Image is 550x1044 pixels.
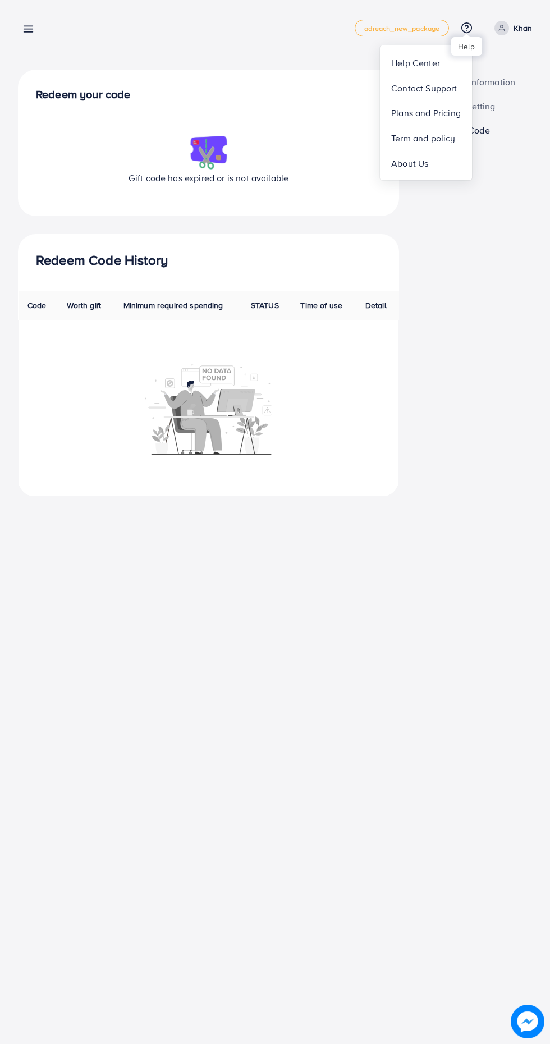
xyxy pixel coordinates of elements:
img: image [511,1005,544,1038]
span: Minimum required spending [123,300,223,311]
img: No account [145,363,273,455]
span: Worth gift [67,300,101,311]
span: Contact Support [391,81,457,95]
span: Help Center [391,56,440,70]
span: adreach_new_package [364,25,439,32]
span: Business Information [431,77,515,86]
img: img [186,132,231,172]
p: Khan [514,21,532,35]
span: Time of use [300,300,342,311]
a: Khan [490,21,532,35]
span: Term and policy [391,131,455,145]
span: Code [27,300,47,311]
a: adreach_new_package [355,20,449,36]
span: Detail [365,300,387,311]
div: Help [451,37,482,56]
h3: Redeem Code History [36,252,381,268]
span: About Us [391,157,428,170]
h4: Redeem your code [36,88,381,101]
span: STATUS [251,300,279,311]
span: Plans and Pricing [391,106,461,120]
div: Gift code has expired or is not available [36,119,381,198]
